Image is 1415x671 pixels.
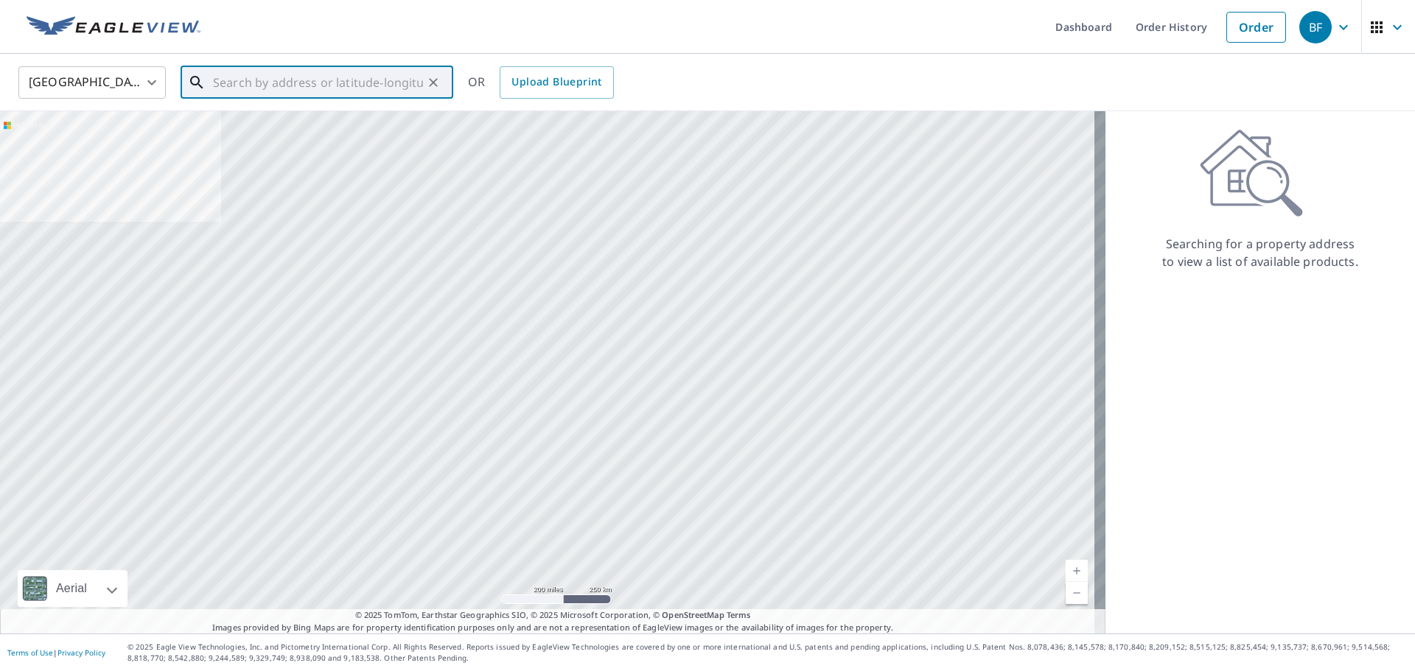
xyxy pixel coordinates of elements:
p: Searching for a property address to view a list of available products. [1161,235,1359,270]
input: Search by address or latitude-longitude [213,62,423,103]
span: Upload Blueprint [511,73,601,91]
a: Upload Blueprint [500,66,613,99]
a: Order [1226,12,1286,43]
div: OR [468,66,614,99]
span: © 2025 TomTom, Earthstar Geographics SIO, © 2025 Microsoft Corporation, © [355,609,751,622]
p: © 2025 Eagle View Technologies, Inc. and Pictometry International Corp. All Rights Reserved. Repo... [127,642,1408,664]
img: EV Logo [27,16,200,38]
div: BF [1299,11,1332,43]
div: Aerial [52,570,91,607]
a: Terms of Use [7,647,53,658]
a: Privacy Policy [57,647,105,658]
button: Clear [423,72,444,93]
div: Aerial [18,570,127,607]
a: OpenStreetMap [662,609,724,620]
a: Terms [727,609,751,620]
a: Current Level 5, Zoom Out [1066,582,1088,604]
a: Current Level 5, Zoom In [1066,560,1088,582]
div: [GEOGRAPHIC_DATA] [18,62,166,103]
p: | [7,648,105,657]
